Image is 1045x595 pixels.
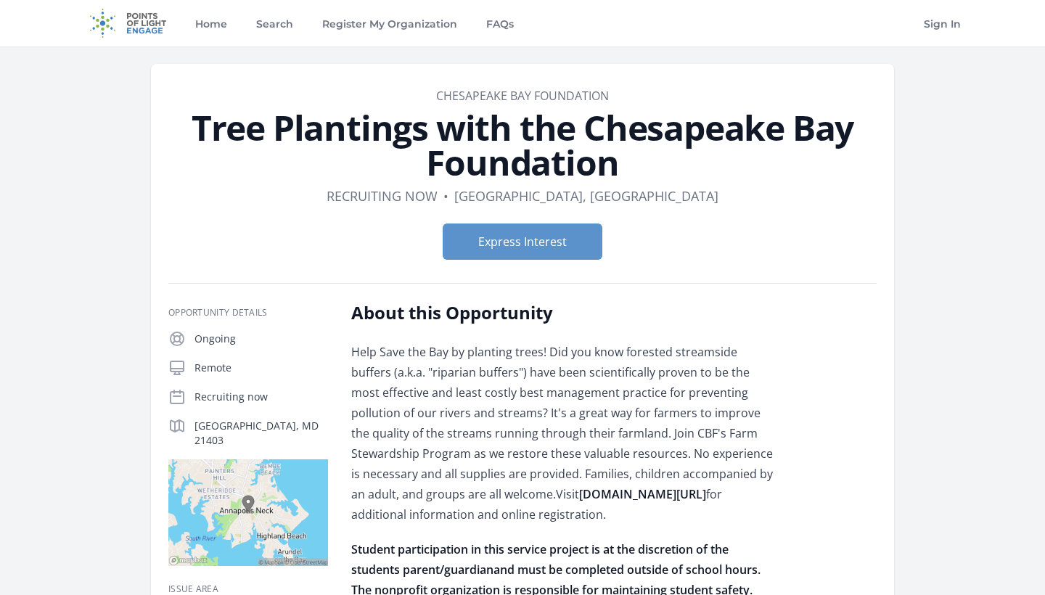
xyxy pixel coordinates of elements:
h2: About this Opportunity [351,301,776,324]
h3: Issue area [168,583,328,595]
span: Help Save the Bay by planting trees! Did you know forested streamside buffers (a.k.a. "riparian b... [351,344,773,522]
dd: Recruiting now [327,186,438,206]
span: and must be completed outside of school hours [493,562,758,578]
h3: Opportunity Details [168,307,328,319]
p: Recruiting now [194,390,328,404]
a: Chesapeake Bay Foundation [436,88,609,104]
button: Express Interest [443,223,602,260]
p: Ongoing [194,332,328,346]
p: Remote [194,361,328,375]
img: Map [168,459,328,566]
h1: Tree Plantings with the Chesapeake Bay Foundation [168,110,877,180]
span: [DOMAIN_NAME][URL] [579,486,706,502]
p: [GEOGRAPHIC_DATA], MD 21403 [194,419,328,448]
span: Student participation in this service project is at the discretion of the students parent/guardian [351,541,729,578]
div: • [443,186,448,206]
dd: [GEOGRAPHIC_DATA], [GEOGRAPHIC_DATA] [454,186,718,206]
